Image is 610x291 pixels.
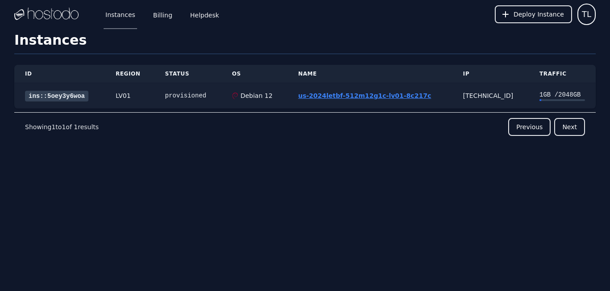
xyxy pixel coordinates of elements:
th: Name [288,65,452,83]
img: Logo [14,8,79,21]
div: LV01 [116,91,144,100]
span: Deploy Instance [514,10,564,19]
span: 1 [62,123,66,131]
span: TL [582,8,591,21]
div: [TECHNICAL_ID] [463,91,518,100]
th: Region [105,65,155,83]
a: us-2024letbf-512m12g1c-lv01-8c217c [298,92,431,99]
span: 1 [74,123,78,131]
div: provisioned [165,91,211,100]
th: Status [155,65,221,83]
th: ID [14,65,105,83]
span: 1 [51,123,55,131]
button: Next [554,118,585,136]
th: OS [221,65,287,83]
button: Deploy Instance [495,5,572,23]
th: Traffic [529,65,596,83]
button: Previous [508,118,551,136]
div: Debian 12 [238,91,272,100]
div: 1 GB / 2048 GB [539,90,585,99]
p: Showing to of results [25,122,99,131]
nav: Pagination [14,112,596,141]
a: ins::5oey3y6woa [25,91,88,101]
th: IP [452,65,529,83]
button: User menu [577,4,596,25]
h1: Instances [14,32,596,54]
img: Debian 12 [232,93,238,99]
